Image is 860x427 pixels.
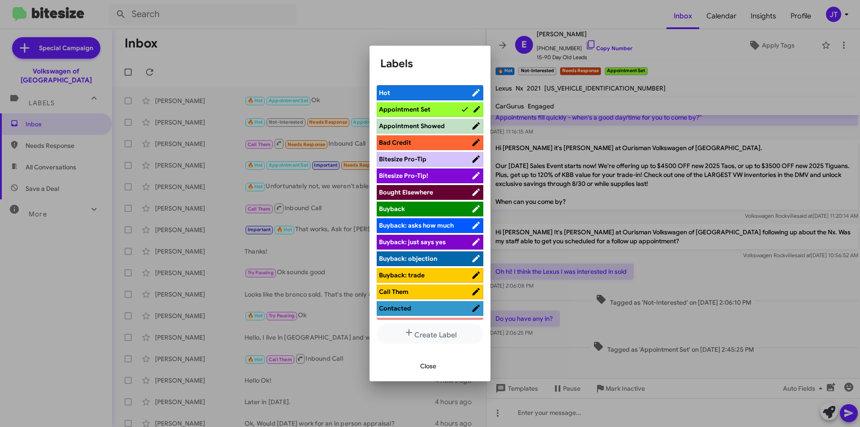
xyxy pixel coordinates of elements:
button: Create Label [377,323,483,344]
span: Buyback: trade [379,271,425,279]
span: Buyback: just says yes [379,238,446,246]
span: Bought Elsewhere [379,188,433,196]
span: Buyback: asks how much [379,221,454,229]
span: Bad Credit [379,138,411,147]
span: Contacted [379,304,411,312]
span: Appointment Showed [379,122,445,130]
span: Call Them [379,288,408,296]
span: Hot [379,89,390,97]
span: Bitesize Pro-Tip! [379,172,428,180]
h1: Labels [380,56,480,71]
span: Bitesize Pro-Tip [379,155,426,163]
span: Buyback: objection [379,254,437,263]
span: Appointment Set [379,105,430,113]
span: Buyback [379,205,405,213]
button: Close [413,358,443,374]
span: Close [420,358,436,374]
